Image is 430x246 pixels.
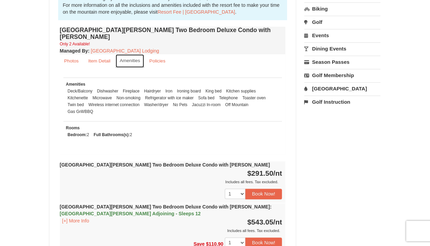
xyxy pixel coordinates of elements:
[304,96,380,108] a: Golf Instruction
[304,56,380,68] a: Season Passes
[304,82,380,95] a: [GEOGRAPHIC_DATA]
[217,95,239,101] li: Telephone
[116,54,144,68] a: Amenities
[149,58,165,63] small: Policies
[304,42,380,55] a: Dining Events
[145,54,170,68] a: Policies
[196,95,216,101] li: Sofa bed
[223,101,250,108] li: Off Mountain
[84,54,115,68] a: Item Detail
[64,58,79,63] small: Photos
[304,16,380,28] a: Golf
[142,88,162,95] li: Hairdryer
[60,48,90,54] strong: :
[66,101,86,108] li: Twin bed
[66,95,90,101] li: Kitchenette
[171,101,189,108] li: No Pets
[95,88,120,95] li: Dishwasher
[66,82,86,87] small: Amenities
[164,88,174,95] li: Iron
[240,95,267,101] li: Toaster oven
[60,217,92,225] button: [+] More Info
[60,162,270,168] strong: [GEOGRAPHIC_DATA][PERSON_NAME] Two Bedroom Deluxe Condo with [PERSON_NAME]
[304,29,380,42] a: Events
[68,132,87,137] strong: Bedroom:
[60,48,88,54] span: Managed By
[270,204,272,209] span: :
[204,88,223,95] li: King bed
[60,211,201,216] span: [GEOGRAPHIC_DATA][PERSON_NAME] Adjoining - Sleeps 12
[60,42,90,46] small: Only 2 Available!
[190,101,222,108] li: Jacuzzi In-room
[247,169,282,177] strong: $291.50
[91,95,114,101] li: Microwave
[158,9,235,15] a: Resort Fee | [GEOGRAPHIC_DATA]
[94,132,130,137] strong: Full Bathrooms(s):
[60,27,286,40] h4: [GEOGRAPHIC_DATA][PERSON_NAME] Two Bedroom Deluxe Condo with [PERSON_NAME]
[66,131,91,138] li: 2
[120,58,140,63] small: Amenities
[175,88,203,95] li: Ironing board
[91,48,159,54] a: [GEOGRAPHIC_DATA] Lodging
[115,95,142,101] li: Non-smoking
[92,131,134,138] li: 2
[88,58,110,63] small: Item Detail
[66,88,94,95] li: Deck/Balcony
[224,88,258,95] li: Kitchen supplies
[60,204,272,216] strong: [GEOGRAPHIC_DATA][PERSON_NAME] Two Bedroom Deluxe Condo with [PERSON_NAME]
[245,189,282,199] button: Book Now!
[304,69,380,82] a: Golf Membership
[66,108,95,115] li: Gas Grill/BBQ
[304,2,380,15] a: Biking
[60,178,282,185] div: Includes all fees. Tax excluded.
[60,227,282,234] div: Includes all fees. Tax excluded.
[87,101,141,108] li: Wireless internet connection
[60,54,83,68] a: Photos
[142,101,170,108] li: Washer/dryer
[121,88,141,95] li: Fireplace
[143,95,195,101] li: Refrigerator with ice maker
[273,218,282,226] span: /nt
[247,218,273,226] span: $543.05
[273,169,282,177] span: /nt
[66,126,80,130] small: Rooms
